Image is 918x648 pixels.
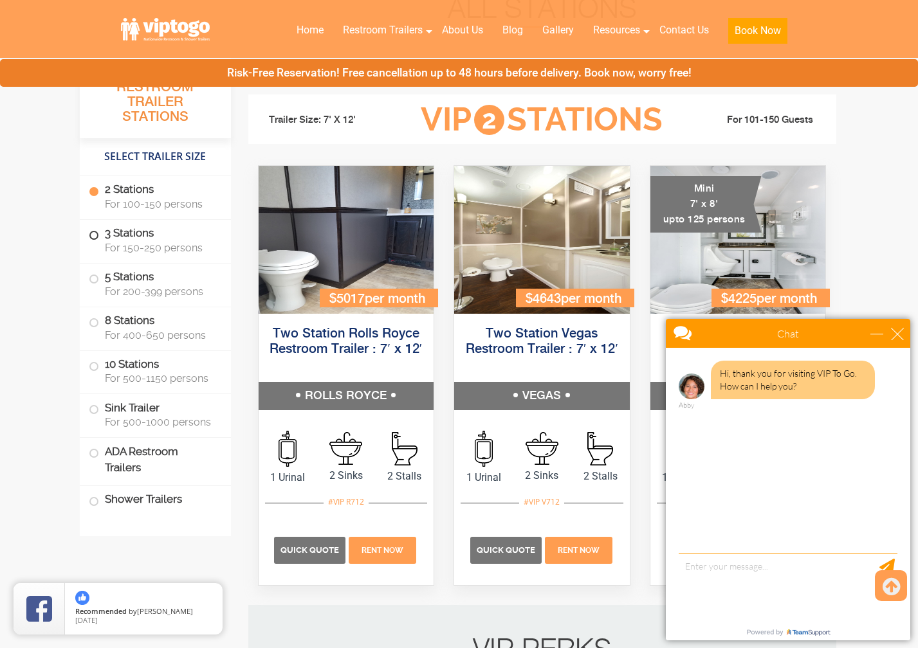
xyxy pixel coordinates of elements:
[650,470,709,485] span: 1 Urinal
[571,469,630,484] span: 2 Stalls
[757,292,817,306] span: per month
[362,546,403,555] span: Rent Now
[526,432,558,465] img: an icon of sink
[105,242,216,254] span: For 150-250 persons
[317,468,375,483] span: 2 Sinks
[711,289,830,307] div: $4225
[454,382,630,410] h5: VEGAS
[401,102,683,138] h3: VIP Stations
[432,16,493,44] a: About Us
[259,382,434,410] h5: ROLLS ROYCE
[392,432,418,465] img: an icon of Stall
[105,372,216,384] span: For 500-1150 persons
[513,468,571,483] span: 2 Sinks
[75,606,127,616] span: Recommended
[80,145,231,169] h4: Select Trailer Size
[533,16,583,44] a: Gallery
[89,438,222,482] label: ADA Restroom Trailers
[587,432,613,465] img: an icon of Stall
[650,176,762,233] div: Mini 7' x 8' upto 125 persons
[257,101,401,139] li: Trailer Size: 7' X 12'
[650,166,826,314] img: A mini restroom trailer with two separate stations and separate doors for males and females
[259,166,434,314] img: Side view of two station restroom trailer with separate doors for males and females
[650,16,719,44] a: Contact Us
[466,327,618,356] a: Two Station Vegas Restroom Trailer : 7′ x 12′
[658,311,918,648] iframe: Live Chat Box
[454,166,630,314] img: Side view of two station restroom trailer with separate doors for males and females
[75,615,98,625] span: [DATE]
[270,327,422,356] a: Two Station Rolls Royce Restroom Trailer : 7′ x 12′
[26,596,52,622] img: Review Rating
[80,61,231,138] h3: All Portable Restroom Trailer Stations
[470,543,544,555] a: Quick Quote
[105,416,216,428] span: For 500-1000 persons
[89,176,222,216] label: 2 Stations
[105,285,216,298] span: For 200-399 persons
[583,16,650,44] a: Resources
[75,591,89,605] img: thumbs up icon
[89,220,222,260] label: 3 Stations
[89,486,222,514] label: Shower Trailers
[320,289,438,307] div: $5017
[683,113,827,128] li: For 101-150 Guests
[105,198,216,210] span: For 100-150 persons
[650,382,826,410] h5: STYLISH
[287,16,333,44] a: Home
[329,432,362,465] img: an icon of sink
[493,16,533,44] a: Blog
[475,431,493,467] img: an icon of urinal
[324,494,369,510] div: #VIP R712
[519,494,564,510] div: #VIP V712
[280,545,339,555] span: Quick Quote
[454,470,513,485] span: 1 Urinal
[719,16,797,51] a: Book Now
[543,543,614,555] a: Rent Now
[474,105,504,135] span: 2
[728,18,787,44] button: Book Now
[89,394,222,434] label: Sink Trailer
[89,351,222,391] label: 10 Stations
[259,470,317,485] span: 1 Urinal
[375,469,434,484] span: 2 Stalls
[137,606,193,616] span: [PERSON_NAME]
[105,329,216,341] span: For 400-650 persons
[561,292,621,306] span: per month
[333,16,432,44] a: Restroom Trailers
[477,545,535,555] span: Quick Quote
[347,543,418,555] a: Rent Now
[365,292,425,306] span: per month
[75,607,212,616] span: by
[516,289,634,307] div: $4643
[279,431,297,467] img: an icon of urinal
[89,307,222,347] label: 8 Stations
[274,543,347,555] a: Quick Quote
[89,264,222,303] label: 5 Stations
[558,546,600,555] span: Rent Now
